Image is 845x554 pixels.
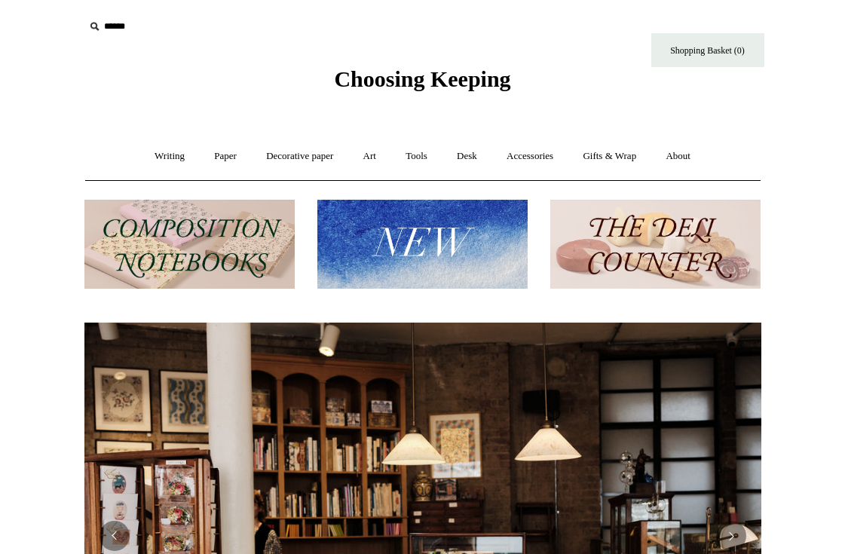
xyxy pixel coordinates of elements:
a: Tools [392,136,441,176]
img: New.jpg__PID:f73bdf93-380a-4a35-bcfe-7823039498e1 [317,200,528,289]
button: Next [716,521,746,551]
a: Art [350,136,390,176]
img: The Deli Counter [550,200,761,289]
img: 202302 Composition ledgers.jpg__PID:69722ee6-fa44-49dd-a067-31375e5d54ec [84,200,295,289]
a: Desk [443,136,491,176]
a: Writing [141,136,198,176]
a: Choosing Keeping [334,78,510,89]
button: Previous [100,521,130,551]
a: Paper [201,136,250,176]
a: Gifts & Wrap [569,136,650,176]
a: Accessories [493,136,567,176]
a: About [652,136,704,176]
a: Decorative paper [253,136,347,176]
a: Shopping Basket (0) [651,33,764,67]
span: Choosing Keeping [334,66,510,91]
